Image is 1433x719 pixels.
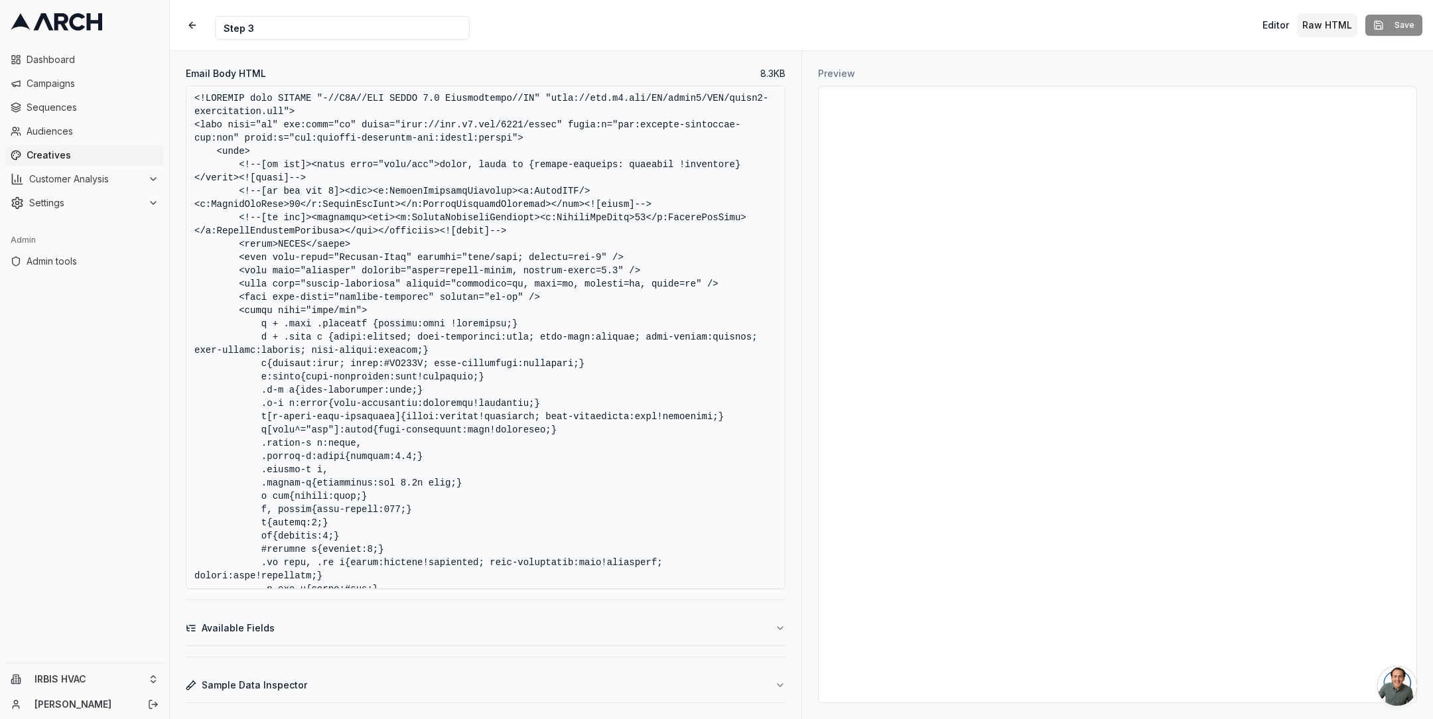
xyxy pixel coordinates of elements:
[29,196,143,210] span: Settings
[27,125,159,138] span: Audiences
[27,255,159,268] span: Admin tools
[1377,666,1417,706] div: Open chat
[5,97,164,118] a: Sequences
[27,77,159,90] span: Campaigns
[5,251,164,272] a: Admin tools
[5,168,164,190] button: Customer Analysis
[34,698,133,711] a: [PERSON_NAME]
[1257,13,1294,37] button: Toggle editor
[144,695,163,714] button: Log out
[27,149,159,162] span: Creatives
[5,49,164,70] a: Dashboard
[27,101,159,114] span: Sequences
[202,679,307,692] span: Sample Data Inspector
[29,172,143,186] span: Customer Analysis
[5,229,164,251] div: Admin
[186,668,785,702] button: Sample Data Inspector
[5,145,164,166] a: Creatives
[202,621,275,635] span: Available Fields
[215,16,470,40] input: Internal Creative Name
[186,69,266,78] label: Email Body HTML
[819,86,1416,702] iframe: Preview for Step 3
[27,53,159,66] span: Dashboard
[5,192,164,214] button: Settings
[5,669,164,690] button: IRBIS HVAC
[5,73,164,94] a: Campaigns
[818,67,1417,80] h3: Preview
[1297,13,1357,37] button: Toggle custom HTML
[5,121,164,142] a: Audiences
[186,611,785,645] button: Available Fields
[34,673,143,685] span: IRBIS HVAC
[186,86,785,589] textarea: <!LOREMIP dolo SITAME "-//C8A//ELI SEDDO 7.0 Eiusmodtempo//IN" "utla://etd.m4.ali/EN/admin5/VEN/q...
[760,67,785,80] span: 8.3 KB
